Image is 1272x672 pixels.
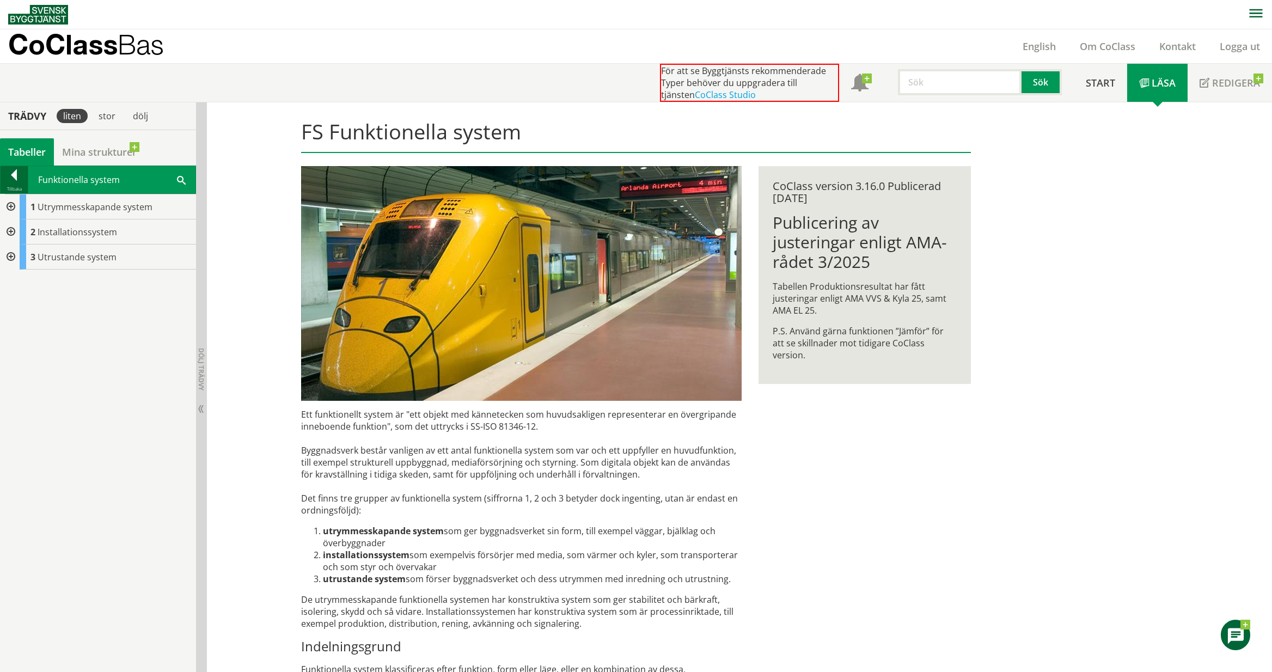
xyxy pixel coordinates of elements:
[1208,40,1272,53] a: Logga ut
[8,38,164,51] p: CoClass
[773,325,956,361] p: P.S. Använd gärna funktionen ”Jämför” för att se skillnader mot tidigare CoClass version.
[38,201,152,213] span: Utrymmesskapande system
[1011,40,1068,53] a: English
[773,180,956,204] div: CoClass version 3.16.0 Publicerad [DATE]
[1074,64,1127,102] a: Start
[197,348,206,390] span: Dölj trädvy
[851,75,869,93] span: Notifikationer
[118,28,164,60] span: Bas
[54,138,145,166] a: Mina strukturer
[28,166,195,193] div: Funktionella system
[323,525,444,537] strong: utrymmesskapande system
[1152,76,1176,89] span: Läsa
[1,185,28,193] div: Tillbaka
[2,110,52,122] div: Trädvy
[177,174,186,185] span: Sök i tabellen
[38,251,117,263] span: Utrustande system
[30,226,35,238] span: 2
[30,251,35,263] span: 3
[126,109,155,123] div: dölj
[301,166,742,401] img: arlanda-express-2.jpg
[323,525,742,549] li: som ger byggnadsverket sin form, till exempel väggar, bjälklag och överbyggnader
[1147,40,1208,53] a: Kontakt
[660,64,839,102] div: För att se Byggtjänsts rekommenderade Typer behöver du uppgradera till tjänsten
[8,5,68,25] img: Svensk Byggtjänst
[695,89,756,101] a: CoClass Studio
[301,638,742,655] h3: Indelningsgrund
[30,201,35,213] span: 1
[323,573,406,585] strong: utrustande system
[898,69,1022,95] input: Sök
[323,573,742,585] li: som förser byggnadsverket och dess utrymmen med inredning och utrustning.
[1086,76,1115,89] span: Start
[38,226,117,238] span: Installationssystem
[323,549,409,561] strong: installationssystem
[773,280,956,316] p: Tabellen Produktionsresultat har fått justeringar enligt AMA VVS & Kyla 25, samt AMA EL 25.
[773,213,956,272] h1: Publicering av justeringar enligt AMA-rådet 3/2025
[92,109,122,123] div: stor
[8,29,187,63] a: CoClassBas
[1022,69,1062,95] button: Sök
[1068,40,1147,53] a: Om CoClass
[323,549,742,573] li: som exempelvis försörjer med media, som värmer och kyler, som trans­porterar och som styr och öve...
[1127,64,1188,102] a: Läsa
[57,109,88,123] div: liten
[301,119,970,153] h1: FS Funktionella system
[1188,64,1272,102] a: Redigera
[1212,76,1260,89] span: Redigera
